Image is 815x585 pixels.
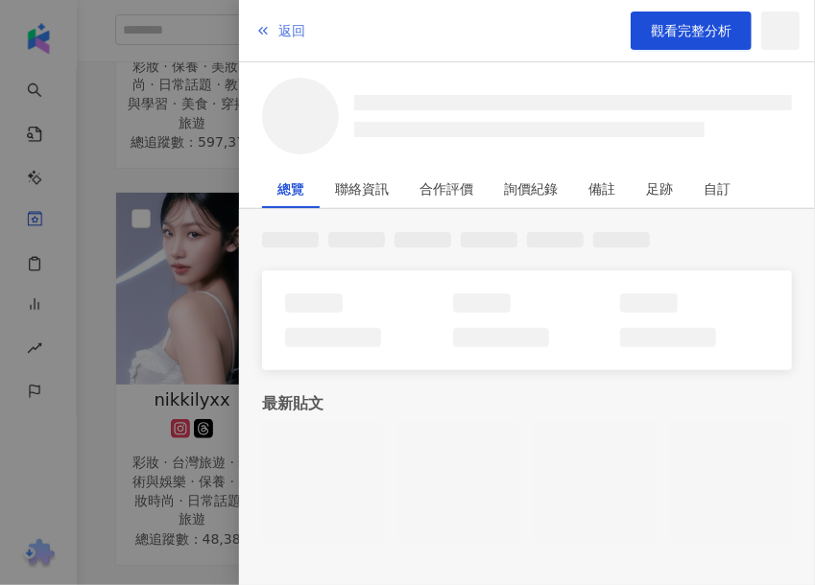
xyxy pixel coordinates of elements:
[277,170,304,208] div: 總覽
[278,23,305,38] span: 返回
[419,170,473,208] div: 合作評價
[631,12,752,50] a: 觀看完整分析
[254,12,306,50] button: 返回
[704,170,731,208] div: 自訂
[588,170,615,208] div: 備註
[504,170,558,208] div: 詢價紀錄
[651,23,731,38] span: 觀看完整分析
[646,170,673,208] div: 足跡
[335,170,389,208] div: 聯絡資訊
[262,393,792,414] div: 最新貼文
